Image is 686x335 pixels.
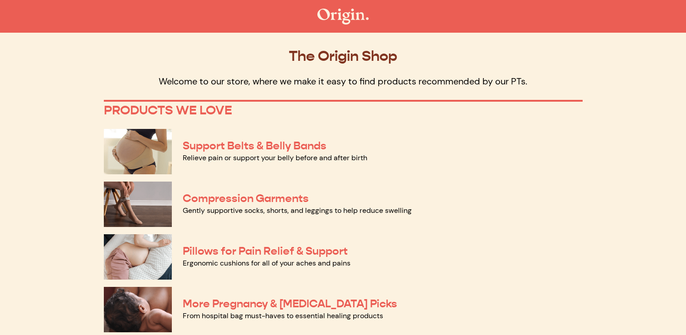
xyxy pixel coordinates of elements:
[104,47,583,64] p: The Origin Shop
[183,311,383,320] a: From hospital bag must-haves to essential healing products
[183,192,309,205] a: Compression Garments
[104,234,172,280] img: Pillows for Pain Relief & Support
[104,129,172,174] img: Support Belts & Belly Bands
[104,75,583,87] p: Welcome to our store, where we make it easy to find products recommended by our PTs.
[104,182,172,227] img: Compression Garments
[183,206,412,215] a: Gently supportive socks, shorts, and leggings to help reduce swelling
[183,139,326,153] a: Support Belts & Belly Bands
[183,297,397,310] a: More Pregnancy & [MEDICAL_DATA] Picks
[317,9,369,25] img: The Origin Shop
[104,287,172,332] img: More Pregnancy & Postpartum Picks
[104,103,583,118] p: PRODUCTS WE LOVE
[183,153,367,163] a: Relieve pain or support your belly before and after birth
[183,258,350,268] a: Ergonomic cushions for all of your aches and pains
[183,244,348,258] a: Pillows for Pain Relief & Support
